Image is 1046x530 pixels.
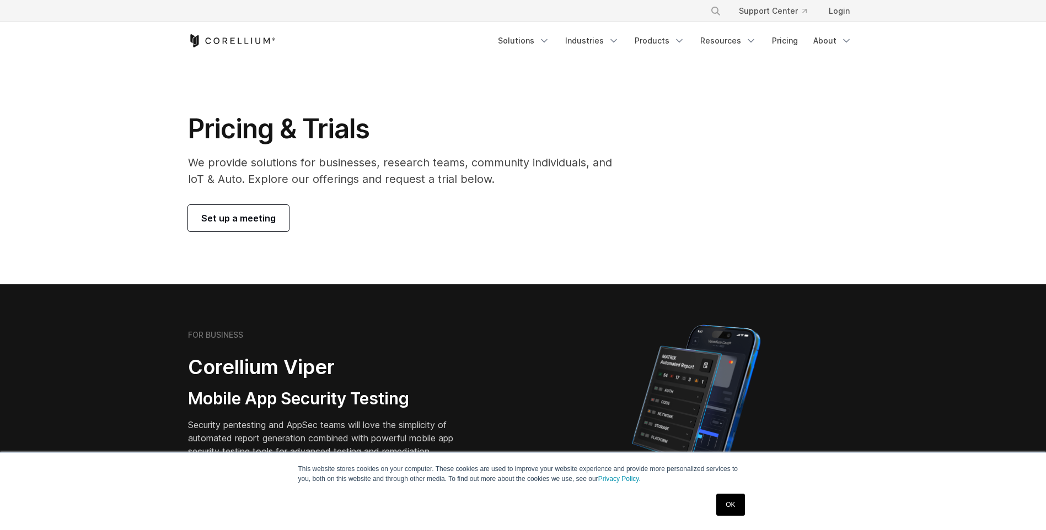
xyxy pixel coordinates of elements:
a: Support Center [730,1,816,21]
a: Login [820,1,859,21]
div: Navigation Menu [697,1,859,21]
p: This website stores cookies on your computer. These cookies are used to improve your website expe... [298,464,748,484]
div: Navigation Menu [491,31,859,51]
button: Search [706,1,726,21]
a: Pricing [765,31,804,51]
h2: Corellium Viper [188,355,470,380]
a: OK [716,494,744,516]
p: We provide solutions for businesses, research teams, community individuals, and IoT & Auto. Explo... [188,154,627,187]
a: Products [628,31,691,51]
a: Resources [694,31,763,51]
h1: Pricing & Trials [188,112,627,145]
a: Privacy Policy. [598,475,641,483]
a: Solutions [491,31,556,51]
a: Set up a meeting [188,205,289,231]
h6: FOR BUSINESS [188,330,243,340]
a: Corellium Home [188,34,276,47]
span: Set up a meeting [201,212,276,225]
a: Industries [559,31,626,51]
a: About [807,31,859,51]
p: Security pentesting and AppSec teams will love the simplicity of automated report generation comb... [188,418,470,458]
h3: Mobile App Security Testing [188,388,470,409]
img: Corellium MATRIX automated report on iPhone showing app vulnerability test results across securit... [613,320,779,512]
